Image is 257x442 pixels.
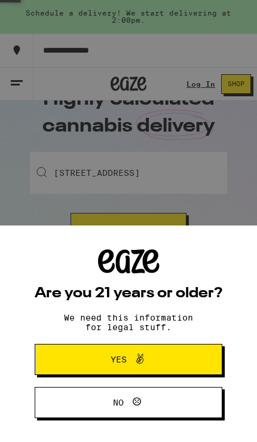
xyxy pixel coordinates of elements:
[54,313,203,332] p: We need this information for legal stuff.
[35,286,222,301] h2: Are you 21 years or older?
[113,398,124,407] span: No
[8,9,99,20] span: Hi. Need any help?
[35,387,222,418] button: No
[35,344,222,375] button: Yes
[111,355,127,364] span: Yes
